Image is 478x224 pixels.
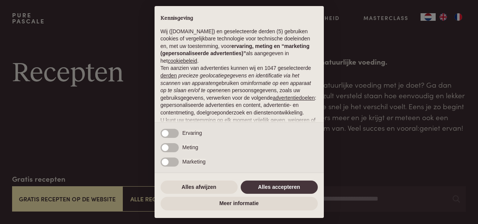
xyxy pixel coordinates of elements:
[161,43,309,57] strong: ervaring, meting en “marketing (gepersonaliseerde advertenties)”
[273,94,315,102] button: advertentiedoelen
[161,65,318,116] p: Ten aanzien van advertenties kunnen wij en 1047 geselecteerde gebruiken om en persoonsgegevens, z...
[161,15,318,22] h2: Kennisgeving
[241,181,318,194] button: Alles accepteren
[161,181,238,194] button: Alles afwijzen
[161,197,318,210] button: Meer informatie
[161,117,318,154] p: U kunt uw toestemming op elk moment vrijelijk geven, weigeren of intrekken door het voorkeurenpan...
[183,130,202,136] span: Ervaring
[168,58,197,64] a: cookiebeleid
[161,73,299,86] em: precieze geolocatiegegevens en identificatie via het scannen van apparaten
[183,159,206,165] span: Marketing
[183,144,198,150] span: Meting
[161,80,311,94] em: informatie op een apparaat op te slaan en/of te openen
[161,72,177,80] button: derden
[161,28,318,65] p: Wij ([DOMAIN_NAME]) en geselecteerde derden (5) gebruiken cookies of vergelijkbare technologie vo...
